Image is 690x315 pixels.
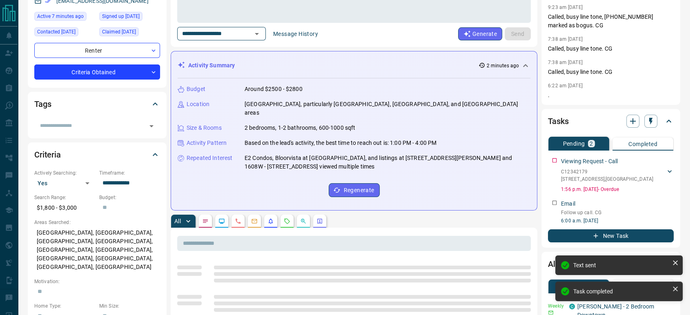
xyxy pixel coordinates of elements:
[34,43,160,58] div: Renter
[563,141,585,146] p: Pending
[548,91,674,100] p: .
[34,64,160,80] div: Criteria Obtained
[245,85,303,93] p: Around $2500 - $2800
[548,229,674,242] button: New Task
[34,12,95,23] div: Sat Aug 16 2025
[187,139,227,147] p: Activity Pattern
[188,61,235,70] p: Activity Summary
[548,111,674,131] div: Tasks
[187,154,232,162] p: Repeated Interest
[245,139,436,147] p: Based on the lead's activity, the best time to reach out is: 1:00 PM - 4:00 PM
[267,218,274,224] svg: Listing Alerts
[458,27,502,40] button: Generate
[34,145,160,164] div: Criteria
[37,12,84,20] span: Active 7 minutes ago
[251,218,258,224] svg: Emails
[99,169,160,177] p: Timeframe:
[561,168,653,175] p: C12342179
[34,177,95,190] div: Yes
[548,4,583,10] p: 9:23 am [DATE]
[548,257,569,271] h2: Alerts
[34,194,95,201] p: Search Range:
[548,254,674,274] div: Alerts
[202,218,209,224] svg: Notes
[34,94,160,114] div: Tags
[561,217,674,224] p: 6:00 a.m. [DATE]
[187,124,222,132] p: Size & Rooms
[284,218,290,224] svg: Requests
[573,288,669,295] div: Task completed
[548,44,674,53] p: Called, busy line tone. CG
[187,100,209,109] p: Location
[99,194,160,201] p: Budget:
[174,218,181,224] p: All
[37,28,76,36] span: Contacted [DATE]
[561,175,653,183] p: [STREET_ADDRESS] , [GEOGRAPHIC_DATA]
[34,169,95,177] p: Actively Searching:
[245,124,355,132] p: 2 bedrooms, 1-2 bathrooms, 600-1000 sqft
[34,27,95,39] div: Mon May 12 2025
[102,12,140,20] span: Signed up [DATE]
[187,85,205,93] p: Budget
[251,28,263,40] button: Open
[102,28,136,36] span: Claimed [DATE]
[329,183,380,197] button: Regenerate
[178,58,530,73] div: Activity Summary2 minutes ago
[300,218,307,224] svg: Opportunities
[245,100,530,117] p: [GEOGRAPHIC_DATA], particularly [GEOGRAPHIC_DATA], [GEOGRAPHIC_DATA], and [GEOGRAPHIC_DATA] areas
[34,148,61,161] h2: Criteria
[548,302,564,310] p: Weekly
[548,115,568,128] h2: Tasks
[561,166,674,184] div: C12342179[STREET_ADDRESS],[GEOGRAPHIC_DATA]
[548,60,583,65] p: 7:38 am [DATE]
[146,120,157,132] button: Open
[487,62,519,69] p: 2 minutes ago
[34,226,160,274] p: [GEOGRAPHIC_DATA], [GEOGRAPHIC_DATA], [GEOGRAPHIC_DATA], [GEOGRAPHIC_DATA], [GEOGRAPHIC_DATA], [G...
[268,27,323,40] button: Message History
[34,219,160,226] p: Areas Searched:
[561,209,674,216] p: Follow up call. CG
[34,278,160,285] p: Motivation:
[99,27,160,39] div: Mon May 12 2025
[548,36,583,42] p: 7:38 am [DATE]
[218,218,225,224] svg: Lead Browsing Activity
[548,13,674,30] p: Called, busy line tone, [PHONE_NUMBER] marked as bogus. CG
[99,12,160,23] div: Thu Aug 05 2021
[316,218,323,224] svg: Agent Actions
[561,186,674,193] p: 1:56 p.m. [DATE] - Overdue
[245,154,530,171] p: E2 Condos, Bloorvista at [GEOGRAPHIC_DATA], and listings at [STREET_ADDRESS][PERSON_NAME] and 160...
[34,98,51,111] h2: Tags
[548,68,674,76] p: Called, busy line tone. CG
[34,201,95,215] p: $1,800 - $3,000
[548,83,583,89] p: 6:22 am [DATE]
[590,141,593,146] p: 2
[34,302,95,310] p: Home Type:
[235,218,241,224] svg: Calls
[573,262,669,268] div: Text sent
[561,200,575,208] p: Email
[561,157,618,166] p: Viewing Request - Call
[628,141,657,147] p: Completed
[99,302,160,310] p: Min Size:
